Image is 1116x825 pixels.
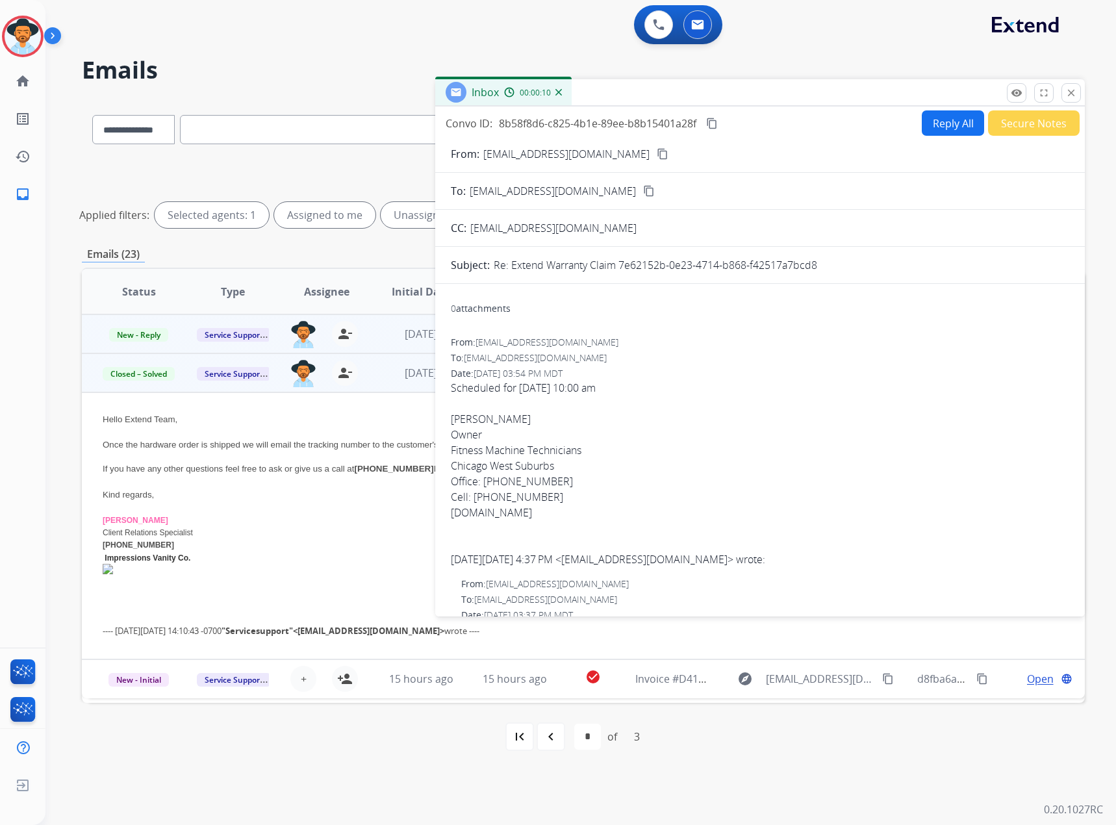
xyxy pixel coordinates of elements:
[607,729,617,744] div: of
[624,724,650,750] div: 3
[451,146,479,162] p: From:
[451,380,1069,520] div: Scheduled for [DATE] 10:00 am
[474,593,617,605] span: [EMAIL_ADDRESS][DOMAIN_NAME]
[643,185,655,197] mat-icon: content_copy
[15,186,31,202] mat-icon: inbox
[470,221,637,235] span: [EMAIL_ADDRESS][DOMAIN_NAME]
[1038,87,1050,99] mat-icon: fullscreen
[155,202,269,228] div: Selected agents: 1
[451,458,1069,474] div: Chicago West Suburbs
[337,365,353,381] mat-icon: person_remove
[451,257,490,273] p: Subject:
[354,464,433,474] span: [PHONE_NUMBER]
[543,729,559,744] mat-icon: navigate_before
[486,577,629,590] span: [EMAIL_ADDRESS][DOMAIN_NAME]
[5,18,41,55] img: avatar
[451,351,1069,364] div: To:
[103,540,174,550] b: [PHONE_NUMBER]
[15,111,31,127] mat-icon: list_alt
[451,442,1069,458] div: Fitness Machine Technicians
[706,118,718,129] mat-icon: content_copy
[499,116,696,131] span: 8b58f8d6-c825-4b1e-89ee-b8b15401a28f
[103,490,154,500] span: Kind regards,
[483,146,650,162] p: [EMAIL_ADDRESS][DOMAIN_NAME]
[392,284,450,299] span: Initial Date
[1027,671,1054,687] span: Open
[304,284,349,299] span: Assignee
[221,284,245,299] span: Type
[405,327,437,341] span: [DATE]
[451,474,1069,489] div: Office: [PHONE_NUMBER]
[405,366,437,380] span: [DATE]
[470,183,636,199] span: [EMAIL_ADDRESS][DOMAIN_NAME]
[103,613,876,638] div: ---- [DATE][DATE] 14:10:43 -0700 wrote ----
[389,672,453,686] span: 15 hours ago
[103,464,354,474] span: If you have any other questions feel free to ask or give us a call at
[737,671,753,687] mat-icon: explore
[103,440,603,450] span: Once the hardware order is shipped we will email the tracking number to the customer's email .
[451,302,456,314] span: 0
[451,302,511,315] div: attachments
[446,116,492,131] p: Convo ID:
[451,489,1069,505] div: Cell: [PHONE_NUMBER]
[1044,802,1103,817] p: 0.20.1027RC
[512,729,527,744] mat-icon: first_page
[290,321,316,348] img: agent-avatar
[103,414,177,424] span: Hello Extend Team,
[103,516,168,525] span: [PERSON_NAME]
[79,207,149,223] p: Applied filters:
[474,367,563,379] span: [DATE] 03:54 PM MDT
[766,671,876,687] span: [EMAIL_ADDRESS][DOMAIN_NAME]
[197,673,271,687] span: Service Support
[585,669,601,685] mat-icon: check_circle
[483,672,547,686] span: 15 hours ago
[222,625,444,637] b: "Servicesupport"<[EMAIL_ADDRESS][DOMAIN_NAME]>
[1065,87,1077,99] mat-icon: close
[122,284,156,299] span: Status
[103,367,175,381] span: Closed – Solved
[301,671,307,687] span: +
[274,202,375,228] div: Assigned to me
[290,666,316,692] button: +
[922,110,984,136] button: Reply All
[1061,673,1072,685] mat-icon: language
[197,328,271,342] span: Service Support
[451,367,1069,380] div: Date:
[103,564,876,574] img: 0.1727072170.6388524474736988058.198ed7e9ae0__inline__img__src
[337,326,353,342] mat-icon: person_remove
[434,464,559,474] span: Mon-Fri 9:00 AM - 5:00 PM PST.
[561,552,728,566] a: [EMAIL_ADDRESS][DOMAIN_NAME]
[451,220,466,236] p: CC:
[976,673,988,685] mat-icon: content_copy
[484,609,573,621] span: [DATE] 03:37 PM MDT
[337,671,353,687] mat-icon: person_add
[108,673,169,687] span: New - Initial
[520,88,551,98] span: 00:00:10
[476,336,618,348] span: [EMAIL_ADDRESS][DOMAIN_NAME]
[461,577,1069,590] div: From:
[451,411,1069,520] div: [PERSON_NAME]
[451,336,1069,349] div: From:
[635,672,722,686] span: Invoice #D414116
[464,351,607,364] span: [EMAIL_ADDRESS][DOMAIN_NAME]
[105,553,190,563] a: Impressions Vanity Co.
[451,183,466,199] p: To:
[82,246,145,262] p: Emails (23)
[451,552,1069,567] div: [DATE][DATE] 4:37 PM < > wrote:
[109,328,168,342] span: New - Reply
[197,367,271,381] span: Service Support
[290,360,316,387] img: agent-avatar
[657,148,668,160] mat-icon: content_copy
[103,528,193,537] span: Client Relations Specialist
[451,427,1069,442] div: Owner
[917,672,1115,686] span: d8fba6ae-f34b-4e16-9ad1-12e5568eba82
[15,149,31,164] mat-icon: history
[988,110,1080,136] button: Secure Notes
[494,257,817,273] p: Re: Extend Warranty Claim 7e62152b-0e23-4714-b868-f42517a7bcd8
[461,609,1069,622] div: Date:
[461,593,1069,606] div: To:
[472,85,499,99] span: Inbox
[451,505,532,520] a: [DOMAIN_NAME]
[1011,87,1022,99] mat-icon: remove_red_eye
[882,673,894,685] mat-icon: content_copy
